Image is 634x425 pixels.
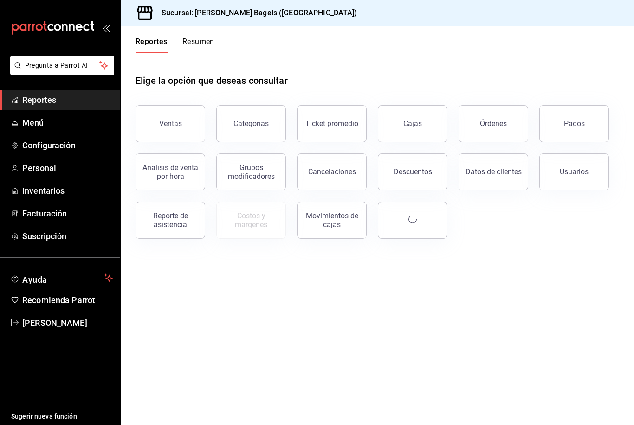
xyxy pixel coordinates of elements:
[102,24,110,32] button: open_drawer_menu
[308,167,356,176] div: Cancelaciones
[22,162,113,174] span: Personal
[297,153,367,190] button: Cancelaciones
[6,67,114,77] a: Pregunta a Parrot AI
[305,119,358,128] div: Ticket promedio
[216,153,286,190] button: Grupos modificadores
[10,56,114,75] button: Pregunta a Parrot AI
[22,294,113,306] span: Recomienda Parrot
[560,167,589,176] div: Usuarios
[564,119,585,128] div: Pagos
[459,153,528,190] button: Datos de clientes
[216,202,286,239] button: Contrata inventarios para ver este reporte
[22,230,113,242] span: Suscripción
[136,105,205,142] button: Ventas
[22,317,113,329] span: [PERSON_NAME]
[394,167,432,176] div: Descuentos
[136,37,214,53] div: navigation tabs
[136,202,205,239] button: Reporte de asistencia
[303,211,361,229] div: Movimientos de cajas
[136,153,205,190] button: Análisis de venta por hora
[136,74,288,88] h1: Elige la opción que deseas consultar
[22,273,101,284] span: Ayuda
[154,7,357,19] h3: Sucursal: [PERSON_NAME] Bagels ([GEOGRAPHIC_DATA])
[22,184,113,197] span: Inventarios
[459,105,528,142] button: Órdenes
[378,105,447,142] a: Cajas
[182,37,214,53] button: Resumen
[216,105,286,142] button: Categorías
[22,116,113,129] span: Menú
[142,211,199,229] div: Reporte de asistencia
[136,37,168,53] button: Reportes
[222,211,280,229] div: Costos y márgenes
[378,153,447,190] button: Descuentos
[480,119,507,128] div: Órdenes
[466,167,522,176] div: Datos de clientes
[222,163,280,181] div: Grupos modificadores
[22,207,113,220] span: Facturación
[11,412,113,421] span: Sugerir nueva función
[403,118,422,129] div: Cajas
[297,105,367,142] button: Ticket promedio
[539,105,609,142] button: Pagos
[22,139,113,152] span: Configuración
[297,202,367,239] button: Movimientos de cajas
[159,119,182,128] div: Ventas
[233,119,269,128] div: Categorías
[25,61,100,70] span: Pregunta a Parrot AI
[22,94,113,106] span: Reportes
[539,153,609,190] button: Usuarios
[142,163,199,181] div: Análisis de venta por hora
